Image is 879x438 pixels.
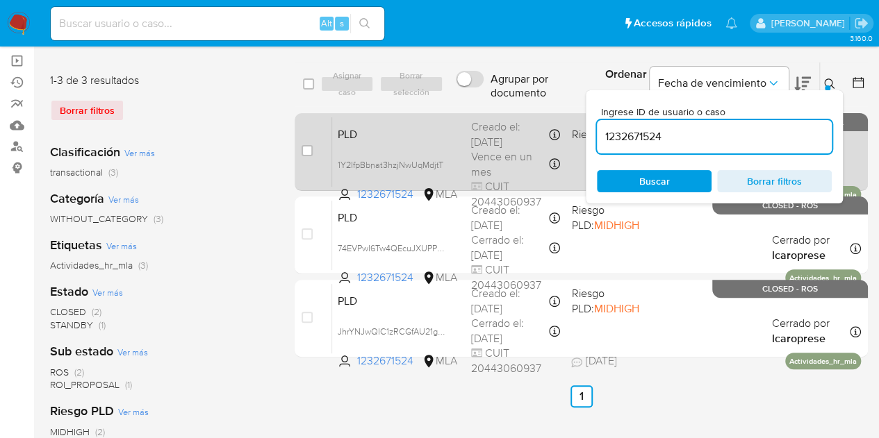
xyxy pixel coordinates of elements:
[321,17,332,30] span: Alt
[51,15,384,33] input: Buscar usuario o caso...
[854,16,869,31] a: Salir
[340,17,344,30] span: s
[350,14,379,33] button: search-icon
[725,17,737,29] a: Notificaciones
[771,17,849,30] p: nicolas.fernandezallen@mercadolibre.com
[849,33,872,44] span: 3.160.0
[634,16,712,31] span: Accesos rápidos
